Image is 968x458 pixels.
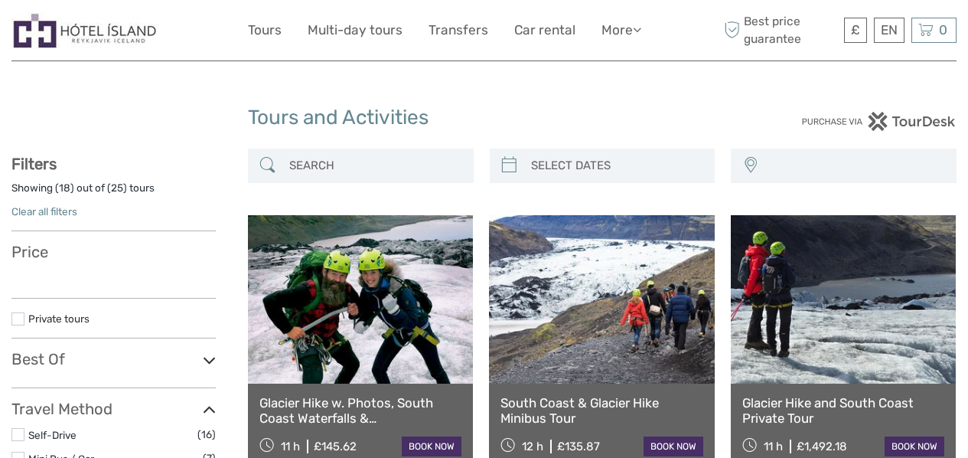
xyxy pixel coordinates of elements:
div: £145.62 [314,440,357,453]
div: Showing ( ) out of ( ) tours [11,181,216,204]
span: 11 h [281,440,300,453]
label: 25 [111,181,123,195]
div: £1,492.18 [797,440,847,453]
a: Glacier Hike and South Coast Private Tour [742,395,944,427]
h3: Travel Method [11,400,216,418]
span: (16) [197,426,216,443]
a: Car rental [514,19,575,41]
a: book now [644,437,703,456]
a: South Coast & Glacier Hike Minibus Tour [500,395,702,427]
a: Private tours [28,312,90,325]
a: Glacier Hike w. Photos, South Coast Waterfalls & [GEOGRAPHIC_DATA] [259,395,461,427]
div: EN [874,18,904,43]
input: SELECT DATES [525,152,708,179]
span: 0 [937,22,950,38]
a: Self-Drive [28,429,77,441]
a: More [601,19,641,41]
h3: Best Of [11,350,216,368]
span: £ [851,22,860,38]
a: Clear all filters [11,205,77,218]
a: Transfers [429,19,488,41]
a: Tours [248,19,282,41]
strong: Filters [11,155,57,173]
a: book now [885,437,944,456]
a: Multi-day tours [308,19,403,41]
span: Best price guarantee [720,13,840,47]
span: 11 h [764,440,783,453]
h1: Tours and Activities [248,106,721,130]
img: PurchaseViaTourDesk.png [801,112,957,131]
input: SEARCH [283,152,466,179]
img: Hótel Ísland [11,11,158,49]
span: 12 h [522,440,543,453]
div: £135.87 [557,440,600,453]
h3: Price [11,243,216,261]
a: book now [402,437,461,456]
label: 18 [59,181,70,195]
